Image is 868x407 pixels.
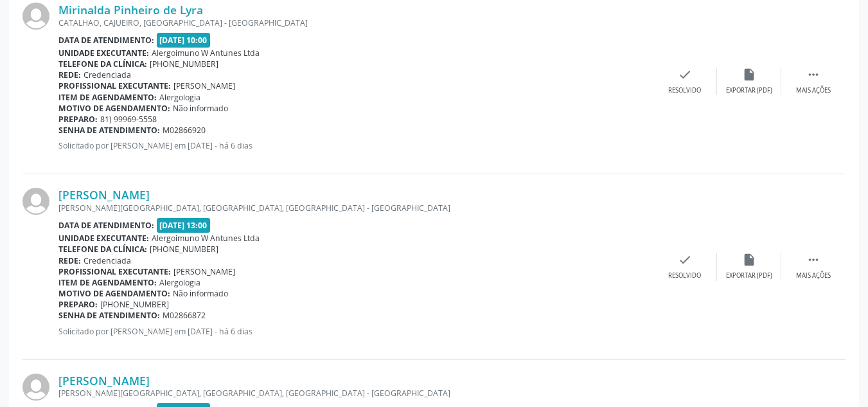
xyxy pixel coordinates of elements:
[58,277,157,288] b: Item de agendamento:
[726,86,772,95] div: Exportar (PDF)
[678,68,692,82] i: check
[84,69,131,80] span: Credenciada
[157,218,211,233] span: [DATE] 13:00
[806,253,820,267] i: 
[58,288,170,299] b: Motivo de agendamento:
[58,374,150,388] a: [PERSON_NAME]
[58,3,203,17] a: Mirinalda Pinheiro de Lyra
[58,326,653,337] p: Solicitado por [PERSON_NAME] em [DATE] - há 6 dias
[58,59,147,69] b: Telefone da clínica:
[22,188,49,215] img: img
[150,244,218,255] span: [PHONE_NUMBER]
[58,299,98,310] b: Preparo:
[58,125,160,136] b: Senha de atendimento:
[58,140,653,151] p: Solicitado por [PERSON_NAME] em [DATE] - há 6 dias
[58,92,157,103] b: Item de agendamento:
[58,244,147,255] b: Telefone da clínica:
[58,203,653,213] div: [PERSON_NAME][GEOGRAPHIC_DATA], [GEOGRAPHIC_DATA], [GEOGRAPHIC_DATA] - [GEOGRAPHIC_DATA]
[58,80,171,91] b: Profissional executante:
[742,253,756,267] i: insert_drive_file
[58,310,160,321] b: Senha de atendimento:
[806,68,820,82] i: 
[58,35,154,46] b: Data de atendimento:
[22,374,49,401] img: img
[163,310,206,321] span: M02866872
[58,233,149,244] b: Unidade executante:
[58,188,150,202] a: [PERSON_NAME]
[84,255,131,266] span: Credenciada
[58,255,81,266] b: Rede:
[58,17,653,28] div: CATALHAO, CAJUEIRO, [GEOGRAPHIC_DATA] - [GEOGRAPHIC_DATA]
[159,92,200,103] span: Alergologia
[58,103,170,114] b: Motivo de agendamento:
[22,3,49,30] img: img
[726,271,772,280] div: Exportar (PDF)
[668,271,701,280] div: Resolvido
[58,48,149,59] b: Unidade executante:
[58,220,154,231] b: Data de atendimento:
[173,266,235,277] span: [PERSON_NAME]
[152,233,260,244] span: Alergoimuno W Antunes Ltda
[163,125,206,136] span: M02866920
[58,388,653,399] div: [PERSON_NAME][GEOGRAPHIC_DATA], [GEOGRAPHIC_DATA], [GEOGRAPHIC_DATA] - [GEOGRAPHIC_DATA]
[173,103,228,114] span: Não informado
[173,80,235,91] span: [PERSON_NAME]
[678,253,692,267] i: check
[159,277,200,288] span: Alergologia
[157,33,211,48] span: [DATE] 10:00
[742,68,756,82] i: insert_drive_file
[58,114,98,125] b: Preparo:
[796,271,831,280] div: Mais ações
[173,288,228,299] span: Não informado
[796,86,831,95] div: Mais ações
[58,266,171,277] b: Profissional executante:
[150,59,218,69] span: [PHONE_NUMBER]
[58,69,81,80] b: Rede:
[100,114,157,125] span: 81) 99969-5558
[152,48,260,59] span: Alergoimuno W Antunes Ltda
[668,86,701,95] div: Resolvido
[100,299,169,310] span: [PHONE_NUMBER]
